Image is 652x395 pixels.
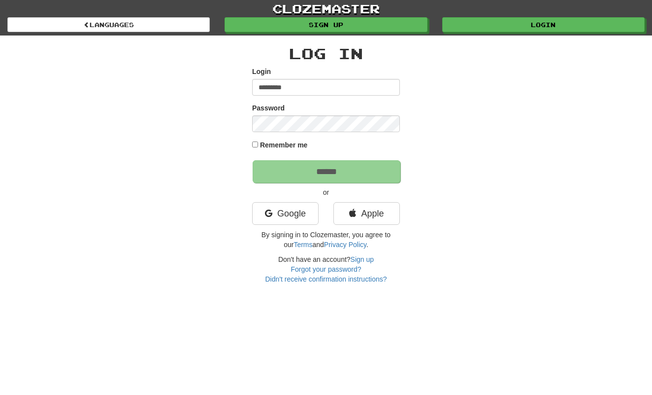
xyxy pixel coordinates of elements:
a: Sign up [225,17,427,32]
a: Apple [333,202,400,225]
a: Forgot your password? [291,265,361,273]
a: Google [252,202,319,225]
div: Don't have an account? [252,254,400,284]
a: Terms [293,241,312,249]
p: By signing in to Clozemaster, you agree to our and . [252,230,400,250]
label: Login [252,67,271,76]
a: Didn't receive confirmation instructions? [265,275,387,283]
h2: Log In [252,45,400,62]
a: Privacy Policy [324,241,366,249]
label: Remember me [260,140,308,150]
a: Languages [7,17,210,32]
a: Login [442,17,645,32]
p: or [252,187,400,197]
a: Sign up [351,255,374,263]
label: Password [252,103,285,113]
